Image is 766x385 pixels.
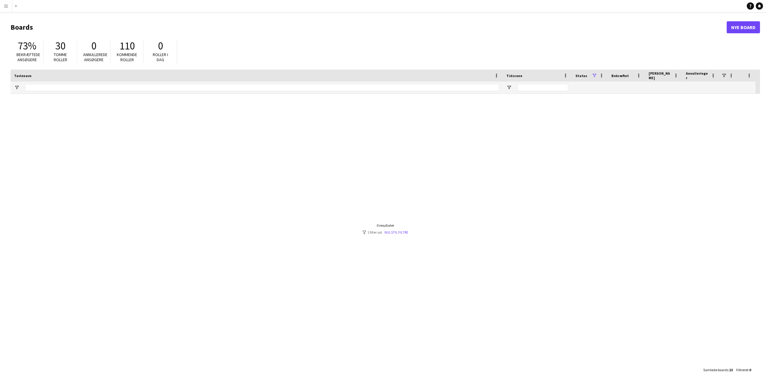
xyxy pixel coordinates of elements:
[506,85,512,90] button: Åbn Filtermenu
[686,71,709,80] span: Annulleringer
[117,52,137,62] span: Kommende roller
[25,84,499,91] input: Tavlenavn Filter Input
[729,368,733,372] span: 13
[749,368,751,372] span: 0
[11,23,727,32] h1: Boards
[736,364,751,376] div: :
[14,85,20,90] button: Åbn Filtermenu
[119,39,135,52] span: 110
[736,368,748,372] span: Filtreret
[17,52,40,62] span: Bekræftede ansøgere
[83,52,107,62] span: Annullerede ansøgere
[158,39,163,52] span: 0
[506,73,522,78] span: Tidszone
[55,39,65,52] span: 30
[363,223,408,228] div: 0 resultater
[385,230,408,234] a: Nulstil filtre
[727,21,760,33] a: Nye Board
[153,52,168,62] span: Roller i dag
[703,364,733,376] div: :
[91,39,96,52] span: 0
[517,84,568,91] input: Tidszone Filter Input
[649,71,671,80] span: [PERSON_NAME]
[363,230,408,234] div: 1 filter sat
[54,52,67,62] span: Tomme roller
[18,39,36,52] span: 73%
[611,73,629,78] span: Bekræftet
[14,73,32,78] span: Tavlenavn
[703,368,728,372] span: Samlede boards
[575,73,587,78] span: Status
